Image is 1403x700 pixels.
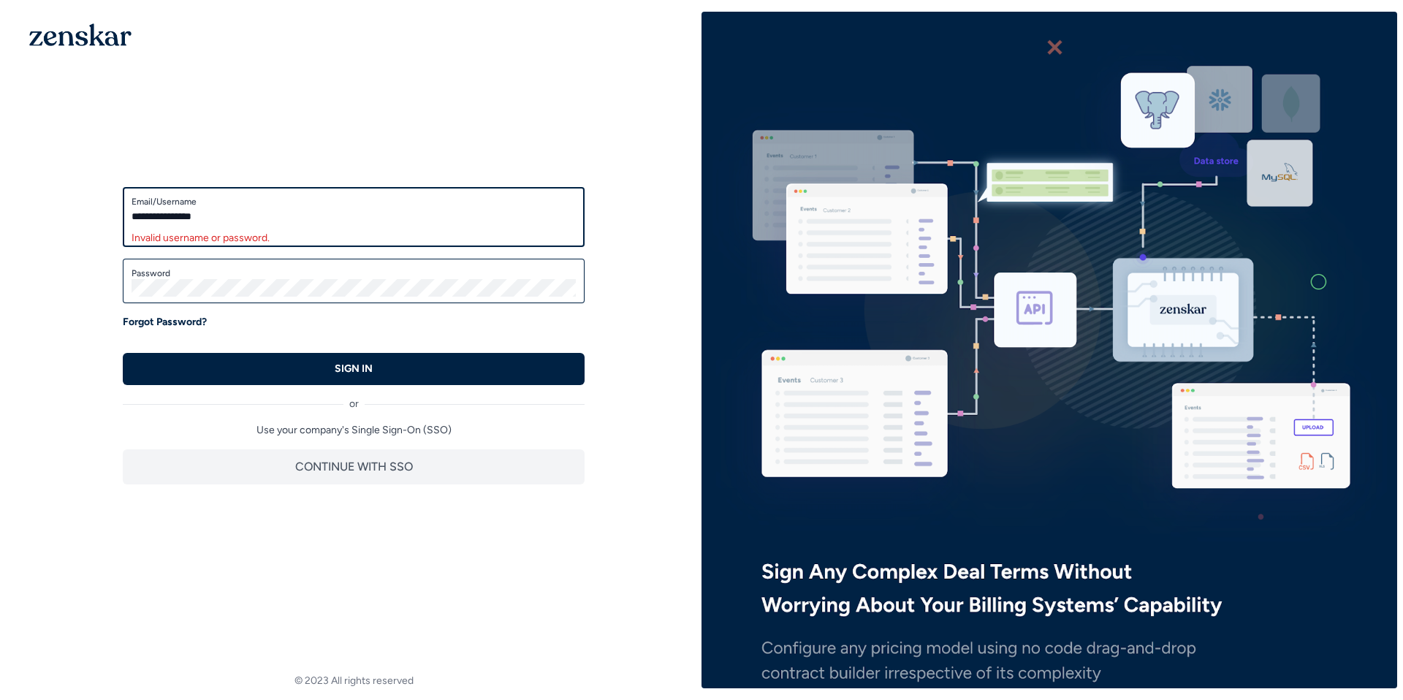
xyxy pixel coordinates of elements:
[335,362,373,376] p: SIGN IN
[123,353,585,385] button: SIGN IN
[123,423,585,438] p: Use your company's Single Sign-On (SSO)
[123,315,207,330] a: Forgot Password?
[132,231,576,246] div: Invalid username or password.
[132,267,576,279] label: Password
[29,23,132,46] img: 1OGAJ2xQqyY4LXKgY66KYq0eOWRCkrZdAb3gUhuVAqdWPZE9SRJmCz+oDMSn4zDLXe31Ii730ItAGKgCKgCCgCikA4Av8PJUP...
[6,674,701,688] footer: © 2023 All rights reserved
[132,196,576,208] label: Email/Username
[123,449,585,484] button: CONTINUE WITH SSO
[123,385,585,411] div: or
